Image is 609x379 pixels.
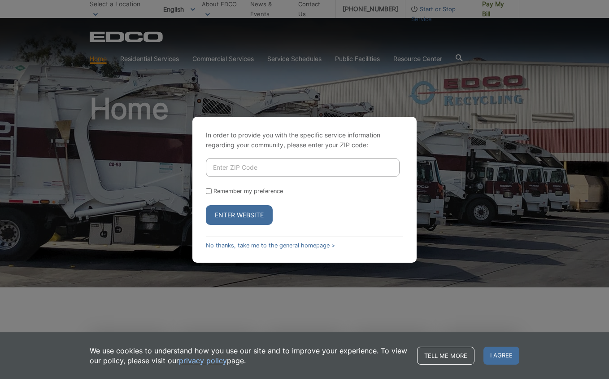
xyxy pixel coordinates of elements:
p: We use cookies to understand how you use our site and to improve your experience. To view our pol... [90,346,408,366]
a: privacy policy [179,356,227,366]
a: Tell me more [417,347,474,365]
label: Remember my preference [213,188,283,194]
input: Enter ZIP Code [206,158,400,177]
span: I agree [483,347,519,365]
p: In order to provide you with the specific service information regarding your community, please en... [206,130,403,150]
button: Enter Website [206,205,273,225]
a: No thanks, take me to the general homepage > [206,242,335,249]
